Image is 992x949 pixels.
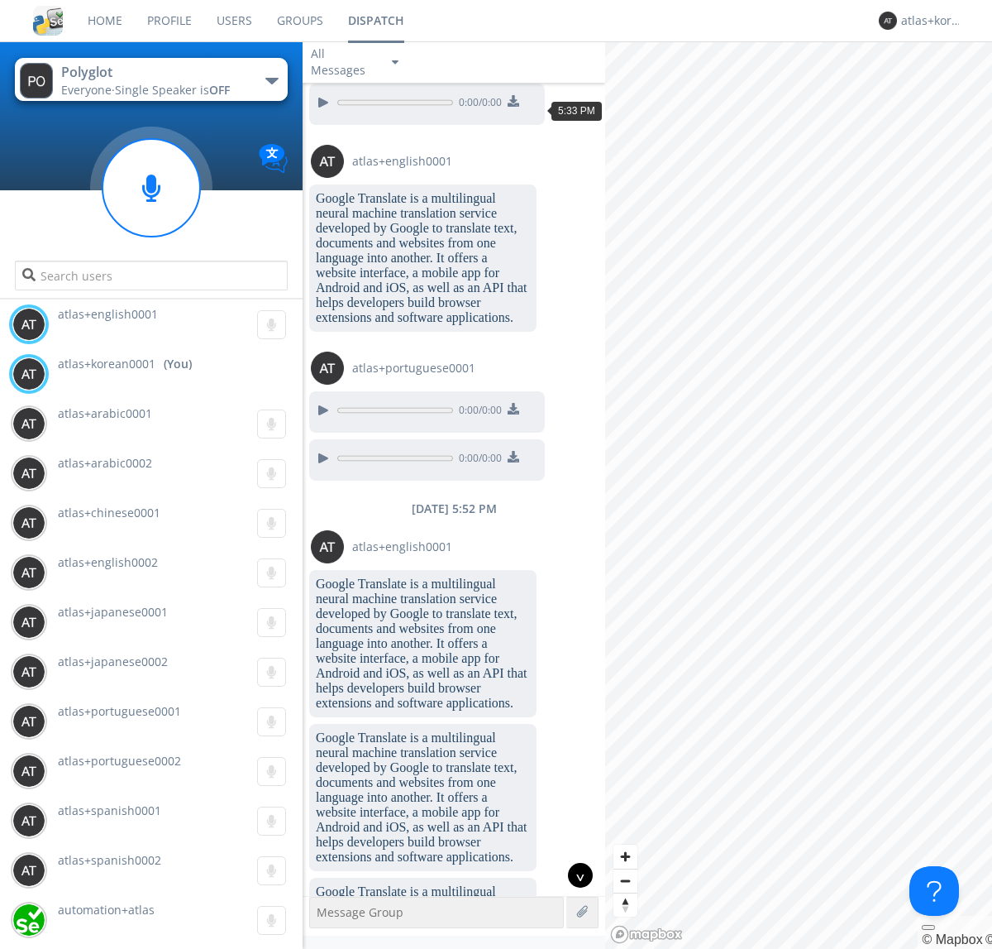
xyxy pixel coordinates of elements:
img: 373638.png [12,357,45,391]
div: (You) [164,356,192,372]
img: 373638.png [12,606,45,639]
span: atlas+spanish0002 [58,852,161,868]
span: 0:00 / 0:00 [453,95,502,113]
div: Everyone · [61,82,247,98]
img: 373638.png [12,407,45,440]
img: 373638.png [12,655,45,688]
img: Translation enabled [259,144,288,173]
img: 373638.png [311,145,344,178]
img: 373638.png [12,506,45,539]
span: atlas+portuguese0001 [58,703,181,719]
span: atlas+japanese0001 [58,604,168,620]
dc-p: Google Translate is a multilingual neural machine translation service developed by Google to tran... [316,191,530,325]
span: atlas+chinese0001 [58,505,160,520]
button: Reset bearing to north [613,893,637,917]
dc-p: Google Translate is a multilingual neural machine translation service developed by Google to tran... [316,577,530,711]
img: 373638.png [311,352,344,385]
span: OFF [209,82,230,98]
div: All Messages [311,46,377,79]
img: 373638.png [12,705,45,738]
img: 373638.png [12,308,45,341]
img: download media button [508,403,519,415]
img: download media button [508,95,519,107]
img: 373638.png [20,63,53,98]
span: atlas+spanish0001 [58,803,161,818]
span: atlas+english0001 [58,306,158,322]
span: 5:33 PM [558,105,595,117]
button: Zoom in [613,845,637,869]
img: 373638.png [12,457,45,490]
img: d2d01cd9b4174d08988066c6d424eccd [12,903,45,937]
a: Mapbox [922,932,982,947]
input: Search users [15,261,287,290]
span: atlas+korean0001 [58,356,155,372]
button: PolyglotEveryone·Single Speaker isOFF [15,58,287,101]
span: atlas+portuguese0001 [352,360,475,376]
span: atlas+portuguese0002 [58,753,181,769]
img: 373638.png [12,804,45,837]
span: atlas+english0002 [58,554,158,570]
span: 0:00 / 0:00 [453,451,502,469]
span: atlas+arabic0002 [58,455,152,471]
img: 373638.png [12,755,45,788]
span: 0:00 / 0:00 [453,403,502,421]
div: [DATE] 5:52 PM [303,501,605,517]
dc-p: Google Translate is a multilingual neural machine translation service developed by Google to tran... [316,731,530,865]
img: download media button [508,451,519,463]
span: Single Speaker is [115,82,230,98]
img: 373638.png [311,530,344,563]
div: ^ [568,863,593,888]
img: 373638.png [12,556,45,589]
span: Reset bearing to north [613,894,637,917]
div: atlas+korean0001 [901,12,963,29]
span: Zoom out [613,870,637,893]
img: cddb5a64eb264b2086981ab96f4c1ba7 [33,6,63,36]
img: caret-down-sm.svg [392,60,398,65]
span: atlas+japanese0002 [58,654,168,669]
span: atlas+english0001 [352,539,452,555]
button: Toggle attribution [922,925,935,930]
div: Polyglot [61,63,247,82]
img: 373638.png [879,12,897,30]
span: atlas+arabic0001 [58,405,152,421]
span: atlas+english0001 [352,153,452,170]
span: automation+atlas [58,902,155,918]
iframe: Toggle Customer Support [909,866,959,916]
button: Zoom out [613,869,637,893]
a: Mapbox logo [610,925,683,944]
img: 373638.png [12,854,45,887]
